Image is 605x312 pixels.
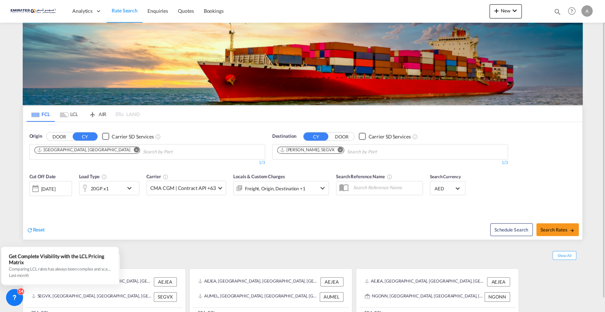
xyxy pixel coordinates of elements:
[540,227,575,232] span: Search Rates
[347,146,414,158] input: Chips input.
[23,23,583,105] img: LCL+%26+FCL+BACKGROUND.png
[329,132,354,141] button: DOOR
[365,292,483,301] div: NGONN, Onne, Nigeria, Western Africa, Africa
[73,132,97,141] button: CY
[492,8,519,13] span: New
[349,182,422,193] input: Search Reference Name
[102,133,154,140] md-checkbox: Checkbox No Ink
[412,134,418,139] md-icon: Unchecked: Search for CY (Container Yard) services for all selected carriers.Checked : Search for...
[27,106,55,122] md-tab-item: FCL
[29,160,265,166] div: 1/3
[41,186,56,192] div: [DATE]
[154,292,177,301] div: SEGVX
[27,226,45,234] div: icon-refreshReset
[150,185,216,192] span: CMA CGM | Contract API +63
[272,160,508,166] div: 1/3
[154,277,177,286] div: AEJEA
[490,223,533,236] button: Note: By default Schedule search will only considerorigin ports, destination ports and cut off da...
[29,174,56,179] span: Cut Off Date
[368,133,410,140] div: Carrier SD Services
[198,277,319,286] div: AEJEA, Jebel Ali, United Arab Emirates, Middle East, Middle East
[79,181,139,195] div: 20GP x1icon-chevron-down
[29,133,42,140] span: Origin
[233,181,329,195] div: Freight Origin Destination Factory Stuffingicon-chevron-down
[29,195,35,205] md-datepicker: Select
[178,8,194,14] span: Quotes
[245,184,306,193] div: Freight Origin Destination Factory Stuffing
[536,223,579,236] button: Search Ratesicon-arrow-right
[387,174,392,180] md-icon: Your search will be saved by the below given name
[37,147,130,153] div: Jebel Ali, AEJEA
[129,147,140,154] button: Remove
[29,181,72,196] div: [DATE]
[484,292,510,301] div: NGONN
[72,7,93,15] span: Analytics
[79,174,107,179] span: Load Type
[233,174,285,179] span: Locals & Custom Charges
[33,226,45,232] span: Reset
[32,292,152,301] div: SEGVX, Gavle, Sweden, Northern Europe, Europe
[147,8,168,14] span: Enquiries
[204,8,224,14] span: Bookings
[553,251,576,260] span: Show All
[27,106,140,122] md-pagination-wrapper: Use the left and right arrow keys to navigate between tabs
[112,7,138,13] span: Rate Search
[554,8,561,16] md-icon: icon-magnify
[163,174,168,180] md-icon: The selected Trucker/Carrierwill be displayed in the rate results If the rates are from another f...
[487,277,510,286] div: AEJEA
[23,122,582,240] div: OriginDOOR CY Checkbox No InkUnchecked: Search for CY (Container Yard) services for all selected ...
[143,146,210,158] input: Chips input.
[11,3,58,19] img: c67187802a5a11ec94275b5db69a26e6.png
[55,106,83,122] md-tab-item: LCL
[276,144,417,158] md-chips-wrap: Chips container. Use arrow keys to select chips.
[280,147,335,153] div: Gavle, SEGVX
[125,184,137,192] md-icon: icon-chevron-down
[318,184,327,192] md-icon: icon-chevron-down
[430,174,461,179] span: Search Currency
[581,5,593,17] div: A
[272,133,296,140] span: Destination
[569,228,574,233] md-icon: icon-arrow-right
[146,174,168,179] span: Carrier
[47,132,72,141] button: DOOR
[33,144,213,158] md-chips-wrap: Chips container. Use arrow keys to select chips.
[365,277,485,286] div: AEJEA, Jebel Ali, United Arab Emirates, Middle East, Middle East
[359,133,410,140] md-checkbox: Checkbox No Ink
[303,132,328,141] button: CY
[320,277,343,286] div: AEJEA
[155,134,161,139] md-icon: Unchecked: Search for CY (Container Yard) services for all selected carriers.Checked : Search for...
[333,147,344,154] button: Remove
[88,110,97,115] md-icon: icon-airplane
[37,147,132,153] div: Press delete to remove this chip.
[320,292,343,301] div: AUMEL
[435,185,454,192] span: AED
[492,6,501,15] md-icon: icon-plus 400-fg
[510,6,519,15] md-icon: icon-chevron-down
[83,106,112,122] md-tab-item: AIR
[434,183,461,193] md-select: Select Currency: د.إ AEDUnited Arab Emirates Dirham
[112,133,154,140] div: Carrier SD Services
[280,147,336,153] div: Press delete to remove this chip.
[566,5,581,18] div: Help
[27,227,33,233] md-icon: icon-refresh
[198,292,318,301] div: AUMEL, Melbourne, Australia, Oceania, Oceania
[91,184,109,193] div: 20GP x1
[566,5,578,17] span: Help
[489,4,522,18] button: icon-plus 400-fgNewicon-chevron-down
[336,174,392,179] span: Search Reference Name
[554,8,561,18] div: icon-magnify
[101,174,107,180] md-icon: icon-information-outline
